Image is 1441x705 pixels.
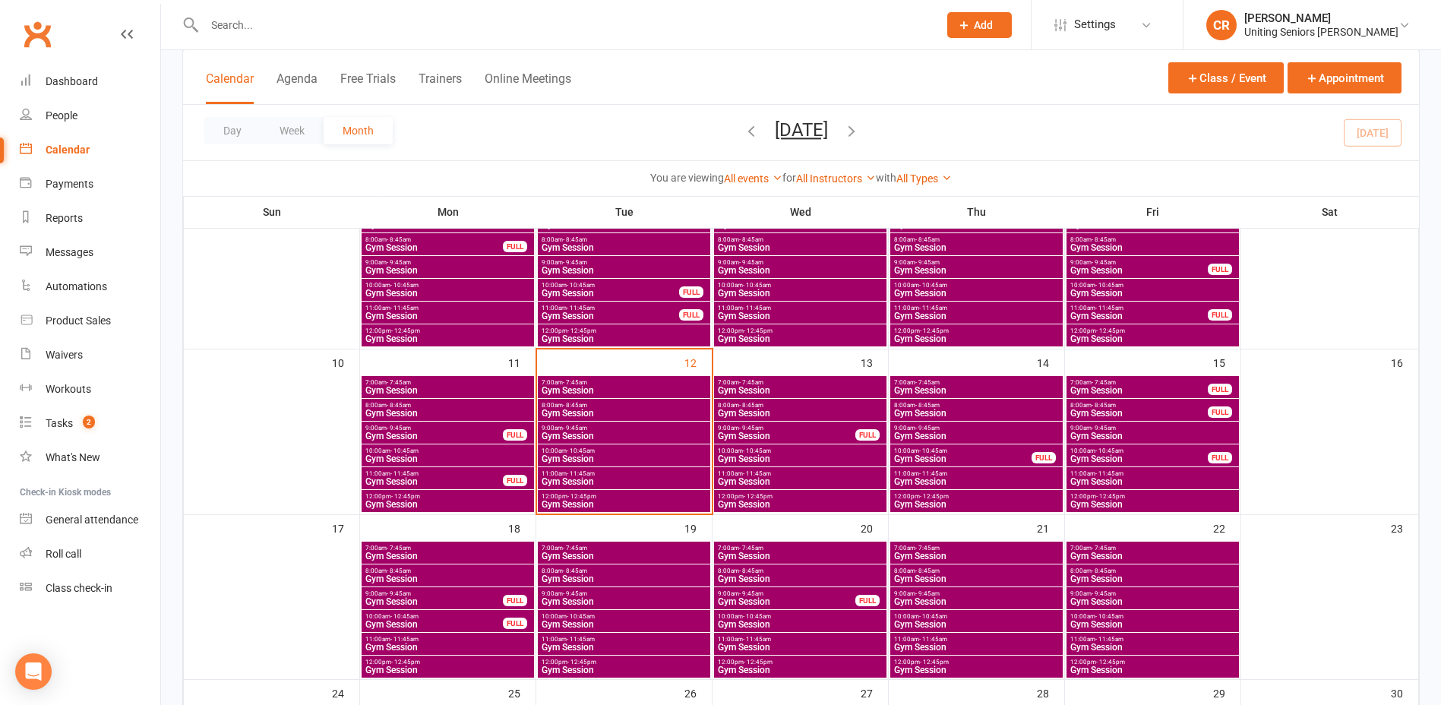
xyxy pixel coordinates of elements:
[1070,425,1236,432] span: 9:00am
[503,475,527,486] div: FULL
[387,425,411,432] span: - 9:45am
[717,493,883,500] span: 12:00pm
[1070,282,1236,289] span: 10:00am
[1095,282,1123,289] span: - 10:45am
[541,500,707,509] span: Gym Session
[1070,327,1236,334] span: 12:00pm
[1168,62,1284,93] button: Class / Event
[1095,305,1123,311] span: - 11:45am
[893,289,1060,298] span: Gym Session
[541,334,707,343] span: Gym Session
[1070,567,1236,574] span: 8:00am
[15,653,52,690] div: Open Intercom Messenger
[365,545,531,552] span: 7:00am
[20,537,160,571] a: Roll call
[919,470,947,477] span: - 11:45am
[1208,309,1232,321] div: FULL
[365,282,531,289] span: 10:00am
[893,454,1032,463] span: Gym Session
[1092,567,1116,574] span: - 8:45am
[46,75,98,87] div: Dashboard
[739,545,763,552] span: - 7:45am
[717,305,883,311] span: 11:00am
[1391,349,1418,375] div: 16
[387,379,411,386] span: - 7:45am
[332,349,359,375] div: 10
[893,552,1060,561] span: Gym Session
[390,447,419,454] span: - 10:45am
[365,447,531,454] span: 10:00am
[1070,545,1236,552] span: 7:00am
[1070,259,1209,266] span: 9:00am
[46,212,83,224] div: Reports
[541,282,680,289] span: 10:00am
[1070,334,1236,343] span: Gym Session
[503,595,527,606] div: FULL
[541,477,707,486] span: Gym Session
[541,386,707,395] span: Gym Session
[717,454,883,463] span: Gym Session
[387,545,411,552] span: - 7:45am
[541,236,707,243] span: 8:00am
[391,327,420,334] span: - 12:45pm
[365,425,504,432] span: 9:00am
[1070,574,1236,583] span: Gym Session
[1206,10,1237,40] div: CR
[893,282,1060,289] span: 10:00am
[717,236,883,243] span: 8:00am
[947,12,1012,38] button: Add
[541,402,707,409] span: 8:00am
[893,470,1060,477] span: 11:00am
[717,545,883,552] span: 7:00am
[541,305,680,311] span: 11:00am
[743,282,771,289] span: - 10:45am
[915,545,940,552] span: - 7:45am
[1070,266,1209,275] span: Gym Session
[855,429,880,441] div: FULL
[896,172,952,185] a: All Types
[20,236,160,270] a: Messages
[567,327,596,334] span: - 12:45pm
[1244,11,1398,25] div: [PERSON_NAME]
[855,595,880,606] div: FULL
[541,447,707,454] span: 10:00am
[1096,327,1125,334] span: - 12:45pm
[387,402,411,409] span: - 8:45am
[893,386,1060,395] span: Gym Session
[20,304,160,338] a: Product Sales
[20,167,160,201] a: Payments
[1092,590,1116,597] span: - 9:45am
[717,266,883,275] span: Gym Session
[1070,470,1236,477] span: 11:00am
[485,71,571,104] button: Online Meetings
[46,548,81,560] div: Roll call
[724,172,782,185] a: All events
[365,402,531,409] span: 8:00am
[46,582,112,594] div: Class check-in
[365,266,531,275] span: Gym Session
[365,379,531,386] span: 7:00am
[563,567,587,574] span: - 8:45am
[1092,379,1116,386] span: - 7:45am
[541,567,707,574] span: 8:00am
[46,417,73,429] div: Tasks
[541,311,680,321] span: Gym Session
[717,282,883,289] span: 10:00am
[679,309,703,321] div: FULL
[563,590,587,597] span: - 9:45am
[360,196,536,228] th: Mon
[1037,515,1064,540] div: 21
[387,236,411,243] span: - 8:45am
[567,470,595,477] span: - 11:45am
[1213,349,1240,375] div: 15
[717,574,883,583] span: Gym Session
[717,477,883,486] span: Gym Session
[893,402,1060,409] span: 8:00am
[893,236,1060,243] span: 8:00am
[893,447,1032,454] span: 10:00am
[20,338,160,372] a: Waivers
[713,196,889,228] th: Wed
[650,172,724,184] strong: You are viewing
[541,432,707,441] span: Gym Session
[717,243,883,252] span: Gym Session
